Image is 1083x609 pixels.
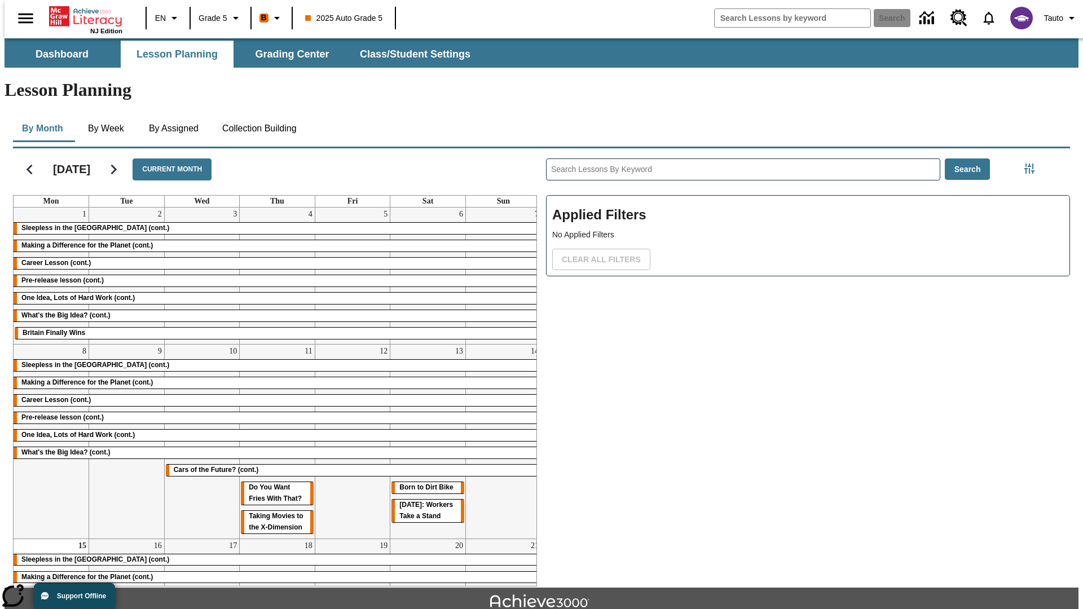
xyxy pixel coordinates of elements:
[155,12,166,24] span: EN
[14,572,541,583] div: Making a Difference for the Planet (cont.)
[78,115,134,142] button: By Week
[255,8,288,28] button: Boost Class color is orange. Change class color
[5,38,1078,68] div: SubNavbar
[249,483,302,502] span: Do You Want Fries With That?
[227,539,239,553] a: September 17, 2025
[14,293,541,304] div: One Idea, Lots of Hard Work (cont.)
[6,41,118,68] button: Dashboard
[21,276,104,284] span: Pre-release lesson (cont.)
[15,155,44,184] button: Previous
[974,3,1003,33] a: Notifications
[5,41,481,68] div: SubNavbar
[15,328,540,339] div: Britain Finally Wins
[351,41,479,68] button: Class/Student Settings
[390,208,466,345] td: September 6, 2025
[241,511,314,533] div: Taking Movies to the X-Dimension
[240,208,315,345] td: September 4, 2025
[21,413,104,421] span: Pre-release lesson (cont.)
[1003,3,1040,33] button: Select a new avatar
[546,195,1070,276] div: Applied Filters
[305,12,383,24] span: 2025 Auto Grade 5
[14,395,541,406] div: Career Lesson (cont.)
[76,539,89,553] a: September 15, 2025
[14,240,541,251] div: Making a Difference for the Planet (cont.)
[537,144,1070,586] div: Search
[1040,8,1083,28] button: Profile/Settings
[21,259,91,267] span: Career Lesson (cont.)
[345,196,360,207] a: Friday
[14,344,89,539] td: September 8, 2025
[14,208,89,345] td: September 1, 2025
[420,196,435,207] a: Saturday
[465,344,541,539] td: September 14, 2025
[236,41,349,68] button: Grading Center
[1010,7,1033,29] img: avatar image
[21,378,153,386] span: Making a Difference for the Planet (cont.)
[944,3,974,33] a: Resource Center, Will open in new tab
[21,241,153,249] span: Making a Difference for the Planet (cont.)
[80,208,89,221] a: September 1, 2025
[21,555,169,563] span: Sleepless in the Animal Kingdom (cont.)
[192,196,212,207] a: Wednesday
[241,482,314,505] div: Do You Want Fries With That?
[21,361,169,369] span: Sleepless in the Animal Kingdom (cont.)
[240,344,315,539] td: September 11, 2025
[453,345,465,358] a: September 13, 2025
[552,229,1064,241] p: No Applied Filters
[41,196,61,207] a: Monday
[4,144,537,586] div: Calendar
[5,80,1078,100] h1: Lesson Planning
[381,208,390,221] a: September 5, 2025
[399,501,453,520] span: Labor Day: Workers Take a Stand
[715,9,870,27] input: search field
[57,592,106,600] span: Support Offline
[391,482,464,493] div: Born to Dirt Bike
[53,162,90,176] h2: [DATE]
[457,208,465,221] a: September 6, 2025
[547,159,940,180] input: Search Lessons By Keyword
[315,344,390,539] td: September 12, 2025
[21,431,135,439] span: One Idea, Lots of Hard Work (cont.)
[315,208,390,345] td: September 5, 2025
[306,208,315,221] a: September 4, 2025
[213,115,306,142] button: Collection Building
[21,311,111,319] span: What's the Big Idea? (cont.)
[14,258,541,269] div: Career Lesson (cont.)
[9,2,42,35] button: Open side menu
[166,465,541,476] div: Cars of the Future? (cont.)
[268,196,287,207] a: Thursday
[14,554,541,566] div: Sleepless in the Animal Kingdom (cont.)
[302,539,315,553] a: September 18, 2025
[14,275,541,286] div: Pre-release lesson (cont.)
[495,196,512,207] a: Sunday
[302,345,314,358] a: September 11, 2025
[164,344,240,539] td: September 10, 2025
[14,360,541,371] div: Sleepless in the Animal Kingdom (cont.)
[156,345,164,358] a: September 9, 2025
[164,208,240,345] td: September 3, 2025
[552,201,1064,229] h2: Applied Filters
[23,329,85,337] span: Britain Finally Wins
[21,573,153,581] span: Making a Difference for the Planet (cont.)
[529,345,541,358] a: September 14, 2025
[80,345,89,358] a: September 8, 2025
[399,483,453,491] span: Born to Dirt Bike
[121,41,234,68] button: Lesson Planning
[14,223,541,234] div: Sleepless in the Animal Kingdom (cont.)
[21,224,169,232] span: Sleepless in the Animal Kingdom (cont.)
[465,208,541,345] td: September 7, 2025
[377,345,390,358] a: September 12, 2025
[194,8,247,28] button: Grade: Grade 5, Select a grade
[532,208,541,221] a: September 7, 2025
[391,500,464,522] div: Labor Day: Workers Take a Stand
[21,448,111,456] span: What's the Big Idea? (cont.)
[49,5,122,28] a: Home
[14,412,541,423] div: Pre-release lesson (cont.)
[14,430,541,441] div: One Idea, Lots of Hard Work (cont.)
[261,11,267,25] span: B
[1044,12,1063,24] span: Tauto
[90,28,122,34] span: NJ Edition
[14,377,541,389] div: Making a Difference for the Planet (cont.)
[118,196,135,207] a: Tuesday
[89,344,165,539] td: September 9, 2025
